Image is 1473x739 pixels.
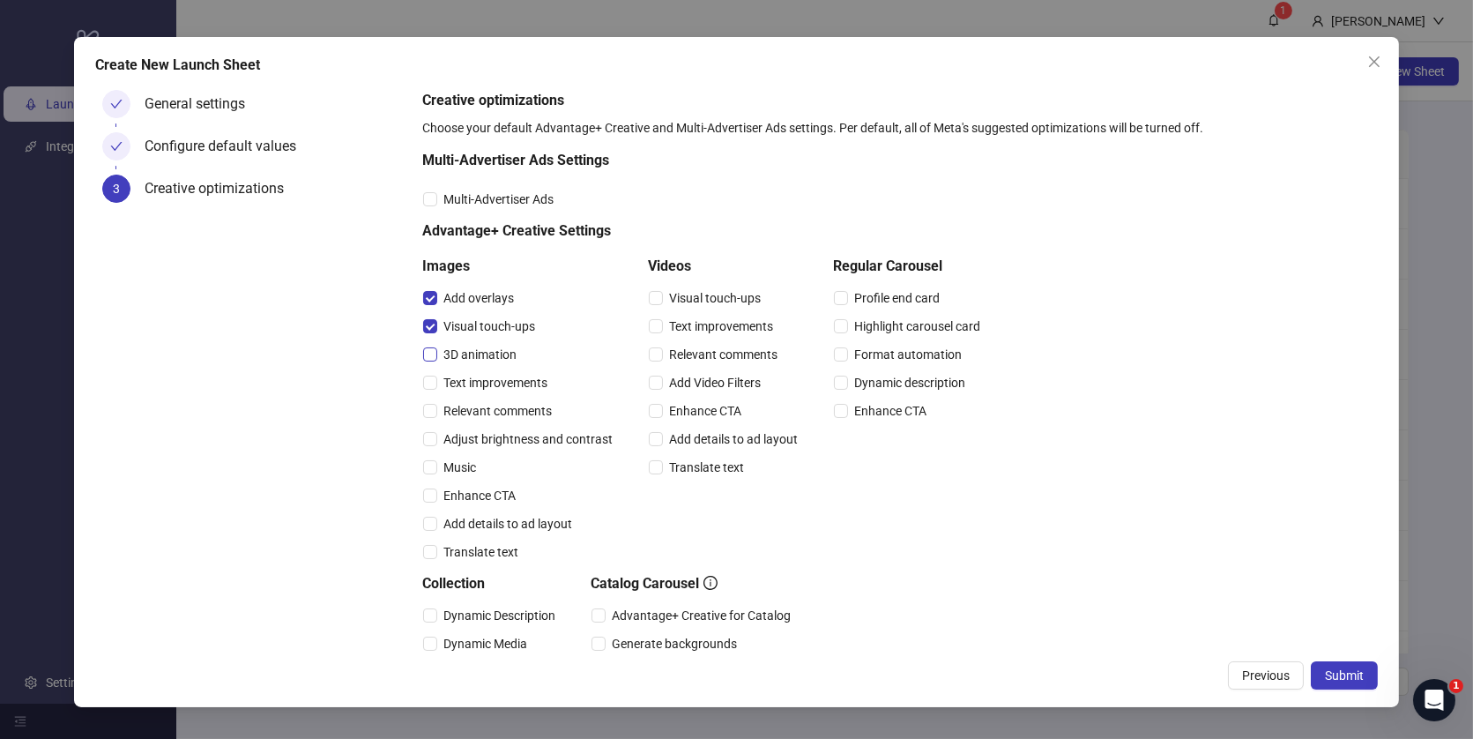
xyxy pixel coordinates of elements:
div: Creative optimizations [145,175,298,203]
span: Add overlays [437,288,522,308]
div: Choose your default Advantage+ Creative and Multi-Advertiser Ads settings. Per default, all of Me... [423,118,1372,138]
span: Relevant comments [663,345,785,364]
span: 1 [1449,679,1463,693]
span: Text improvements [663,317,781,336]
span: Visual touch-ups [663,288,769,308]
span: Enhance CTA [663,401,749,421]
h5: Multi-Advertiser Ads Settings [423,150,988,171]
span: Multi-Advertiser Ads [437,190,562,209]
span: Translate text [437,542,526,562]
span: Translate text [663,458,752,477]
span: Relevant comments [437,401,560,421]
span: 3 [113,182,120,196]
h5: Advantage+ Creative Settings [423,220,988,242]
span: Highlight carousel card [848,317,988,336]
span: Advantage+ Creative for Catalog [606,606,799,625]
span: Dynamic description [848,373,973,392]
div: Create New Launch Sheet [95,55,1379,76]
iframe: Intercom live chat [1413,679,1455,721]
h5: Images [423,256,621,277]
div: Configure default values [145,132,310,160]
span: check [110,98,123,110]
span: 3D animation [437,345,524,364]
span: Adjust brightness and contrast [437,429,621,449]
div: General settings [145,90,259,118]
span: Dynamic Description [437,606,563,625]
span: Submit [1325,668,1364,683]
h5: Videos [649,256,806,277]
button: Previous [1228,661,1304,690]
span: info-circle [703,576,718,590]
h5: Catalog Carousel [591,573,799,594]
span: close [1367,55,1381,69]
span: Music [437,458,484,477]
span: check [110,140,123,153]
span: Previous [1242,668,1290,683]
button: Close [1360,48,1388,76]
span: Add Video Filters [663,373,769,392]
span: Dynamic Media [437,634,535,653]
span: Add details to ad layout [437,514,580,534]
button: Submit [1311,661,1378,690]
span: Profile end card [848,288,948,308]
span: Enhance CTA [437,486,524,505]
span: Add details to ad layout [663,429,806,449]
h5: Collection [423,573,563,594]
span: Visual touch-ups [437,317,543,336]
span: Text improvements [437,373,555,392]
span: Enhance CTA [848,401,934,421]
h5: Regular Carousel [834,256,988,277]
span: Generate backgrounds [606,634,745,653]
h5: Creative optimizations [423,90,1372,111]
span: Format automation [848,345,970,364]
